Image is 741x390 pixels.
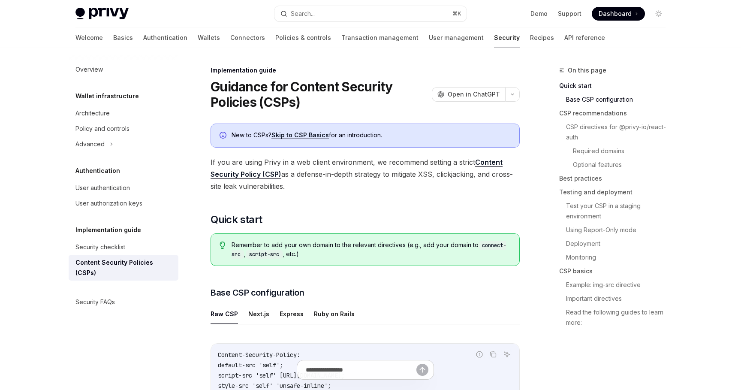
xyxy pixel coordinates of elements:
a: Content Security Policies (CSPs) [69,255,178,281]
div: User authorization keys [75,198,142,209]
a: Recipes [530,27,554,48]
svg: Tip [220,242,226,249]
code: connect-src [232,241,506,259]
a: Policies & controls [275,27,331,48]
span: If you are using Privy in a web client environment, we recommend setting a strict as a defense-in... [211,156,520,192]
span: Open in ChatGPT [448,90,500,99]
h5: Implementation guide [75,225,141,235]
a: Support [558,9,581,18]
button: Copy the contents from the code block [488,349,499,360]
a: Test your CSP in a staging environment [566,199,672,223]
a: Authentication [143,27,187,48]
a: Testing and deployment [559,185,672,199]
span: ⌘ K [452,10,461,17]
a: CSP basics [559,264,672,278]
button: Report incorrect code [474,349,485,360]
div: User authentication [75,183,130,193]
a: Read the following guides to learn more: [566,305,672,330]
span: Quick start [211,213,262,227]
h5: Wallet infrastructure [75,91,139,101]
span: Remember to add your own domain to the relevant directives (e.g., add your domain to , , etc.) [232,241,511,259]
span: On this page [568,65,606,76]
a: Important directives [566,292,672,305]
div: Implementation guide [211,66,520,75]
a: CSP recommendations [559,106,672,120]
a: Security [494,27,520,48]
a: User authorization keys [69,196,178,211]
button: Express [280,304,304,324]
a: Wallets [198,27,220,48]
a: Overview [69,62,178,77]
div: Advanced [75,139,105,149]
a: Using Report-Only mode [566,223,672,237]
a: Basics [113,27,133,48]
div: New to CSPs? for an introduction. [232,131,511,140]
button: Send message [416,364,428,376]
a: Security checklist [69,239,178,255]
div: Security FAQs [75,297,115,307]
h5: Authentication [75,166,120,176]
div: Overview [75,64,103,75]
a: Demo [530,9,548,18]
div: Security checklist [75,242,125,252]
a: Skip to CSP Basics [271,131,329,139]
button: Ruby on Rails [314,304,355,324]
a: CSP directives for @privy-io/react-auth [566,120,672,144]
a: Deployment [566,237,672,251]
a: Required domains [573,144,672,158]
button: Ask AI [501,349,512,360]
div: Policy and controls [75,124,130,134]
a: Best practices [559,172,672,185]
a: User authentication [69,180,178,196]
a: User management [429,27,484,48]
span: Dashboard [599,9,632,18]
a: Security FAQs [69,294,178,310]
a: Example: img-src directive [566,278,672,292]
a: Optional features [573,158,672,172]
a: Base CSP configuration [566,93,672,106]
a: Policy and controls [69,121,178,136]
a: Architecture [69,106,178,121]
button: Next.js [248,304,269,324]
a: Monitoring [566,251,672,264]
a: Dashboard [592,7,645,21]
button: Raw CSP [211,304,238,324]
button: Open in ChatGPT [432,87,505,102]
svg: Info [220,132,228,140]
span: Base CSP configuration [211,287,304,299]
a: API reference [564,27,605,48]
div: Content Security Policies (CSPs) [75,257,173,278]
div: Search... [291,9,315,19]
a: Connectors [230,27,265,48]
button: Search...⌘K [274,6,467,21]
img: light logo [75,8,129,20]
span: Content-Security-Policy: [218,351,300,359]
code: script-src [246,250,283,259]
a: Quick start [559,79,672,93]
a: Transaction management [341,27,419,48]
a: Welcome [75,27,103,48]
h1: Guidance for Content Security Policies (CSPs) [211,79,428,110]
button: Toggle dark mode [652,7,666,21]
div: Architecture [75,108,110,118]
